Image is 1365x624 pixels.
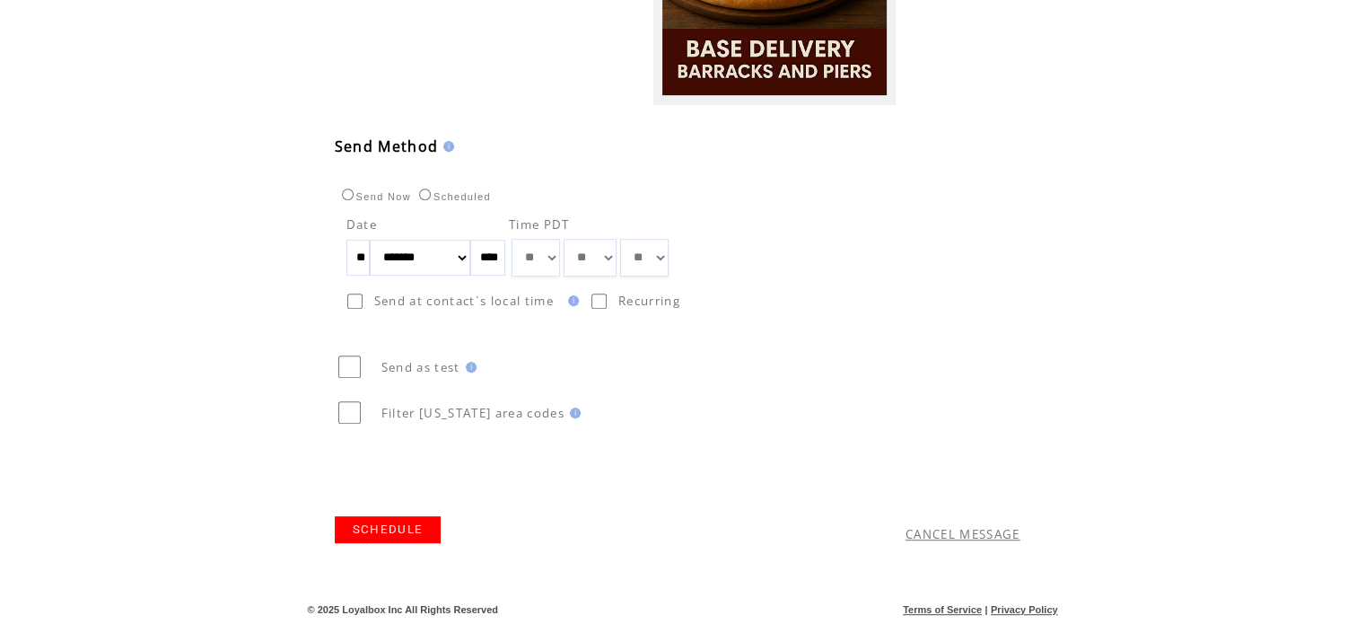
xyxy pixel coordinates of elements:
img: help.gif [460,362,477,373]
span: Date [346,216,377,233]
span: Recurring [618,293,680,309]
a: SCHEDULE [335,516,442,543]
input: Send Now [342,189,354,200]
a: Terms of Service [903,604,982,615]
img: help.gif [563,295,579,306]
span: Send Method [335,136,439,156]
span: Send at contact`s local time [374,293,554,309]
img: help.gif [438,141,454,152]
a: CANCEL MESSAGE [906,526,1020,542]
a: Privacy Policy [991,604,1058,615]
span: Time PDT [509,216,570,233]
span: © 2025 Loyalbox Inc All Rights Reserved [308,604,499,615]
span: Send as test [381,359,460,375]
span: Filter [US_STATE] area codes [381,405,564,421]
label: Scheduled [415,191,491,202]
label: Send Now [337,191,411,202]
img: help.gif [564,408,581,418]
input: Scheduled [419,189,431,200]
span: | [984,604,987,615]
